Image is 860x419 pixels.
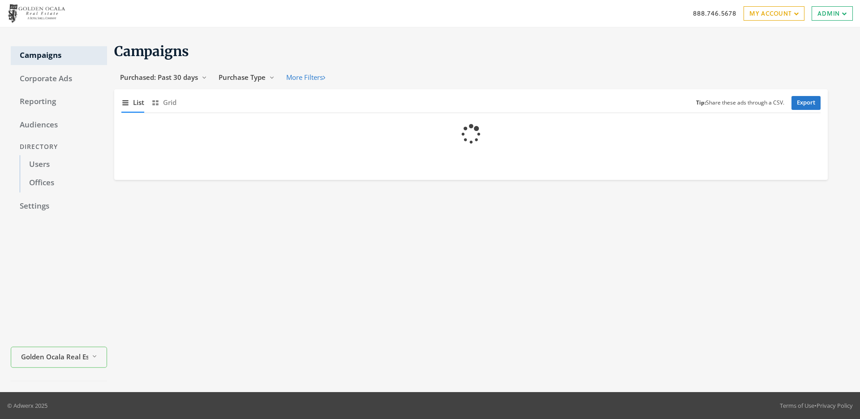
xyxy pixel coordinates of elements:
[120,73,198,82] span: Purchased: Past 30 days
[20,155,107,174] a: Users
[219,73,266,82] span: Purchase Type
[11,197,107,216] a: Settings
[151,93,176,112] button: Grid
[812,6,853,21] a: Admin
[11,46,107,65] a: Campaigns
[817,402,853,410] a: Privacy Policy
[20,174,107,192] a: Offices
[114,43,189,60] span: Campaigns
[11,139,107,155] div: Directory
[11,70,107,88] a: Corporate Ads
[791,96,821,110] a: Export
[780,402,814,410] a: Terms of Use
[133,97,144,108] span: List
[121,93,144,112] button: List
[163,97,176,108] span: Grid
[114,69,213,86] button: Purchased: Past 30 days
[693,9,736,18] a: 888.746.5678
[696,99,706,106] b: Tip:
[11,347,107,368] button: Golden Ocala Real Estate
[213,69,280,86] button: Purchase Type
[780,401,853,410] div: •
[7,401,47,410] p: © Adwerx 2025
[696,99,784,107] small: Share these ads through a CSV.
[280,69,331,86] button: More Filters
[11,116,107,135] a: Audiences
[11,92,107,111] a: Reporting
[744,6,804,21] a: My Account
[21,351,88,362] span: Golden Ocala Real Estate
[7,2,67,25] img: Adwerx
